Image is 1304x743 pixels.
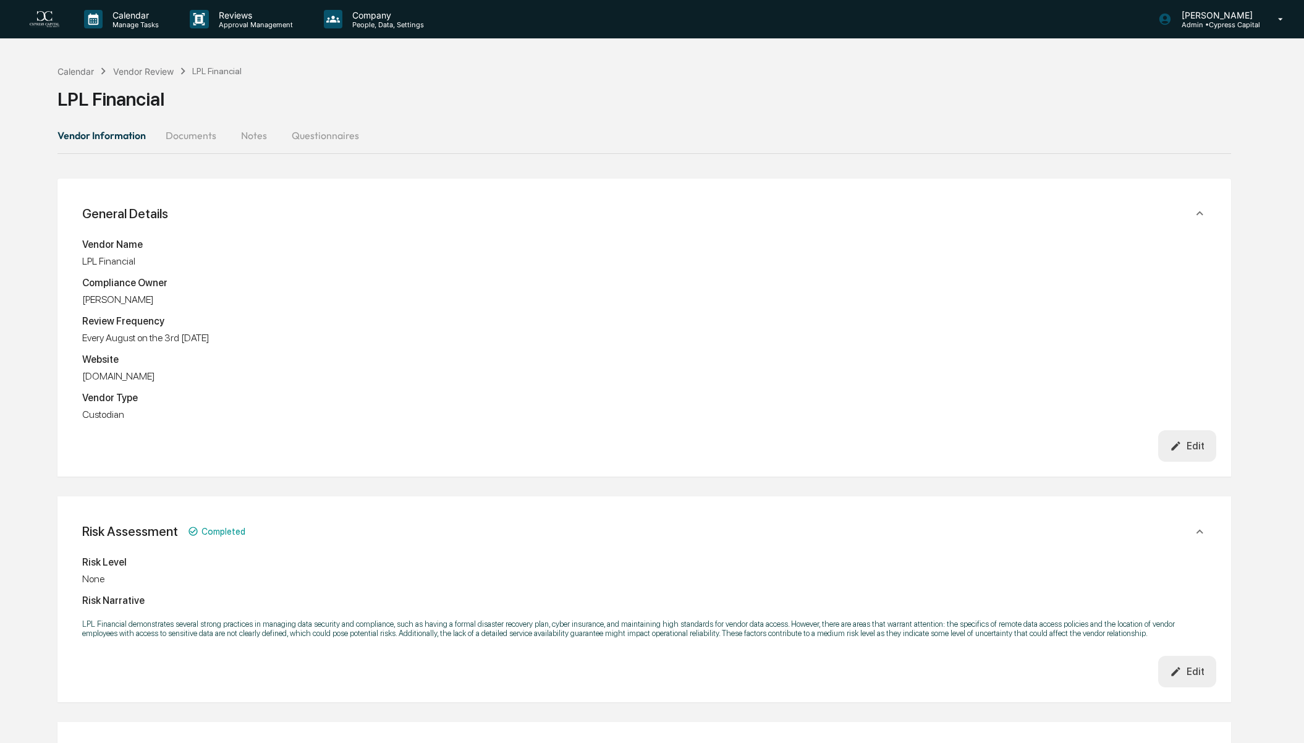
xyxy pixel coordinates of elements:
[82,239,1206,250] div: Vendor Name
[82,255,1206,267] div: LPL Financial
[1172,20,1260,29] p: Admin • Cypress Capital
[282,121,369,150] button: Questionnaires
[1170,666,1205,677] div: Edit
[82,524,178,539] div: Risk Assessment
[113,66,174,77] div: Vendor Review
[82,206,168,221] div: General Details
[209,10,299,20] p: Reviews
[57,121,156,150] button: Vendor Information
[57,88,1231,110] div: LPL Financial
[342,10,430,20] p: Company
[1172,10,1260,20] p: [PERSON_NAME]
[226,121,282,150] button: Notes
[72,193,1216,234] div: General Details
[342,20,430,29] p: People, Data, Settings
[30,11,59,28] img: logo
[82,392,1206,404] div: Vendor Type
[57,66,94,77] div: Calendar
[156,121,226,150] button: Documents
[1158,656,1217,687] button: Edit
[192,66,242,76] div: LPL Financial
[72,234,1216,462] div: General Details
[57,121,1231,150] div: secondary tabs example
[82,556,1206,568] div: Risk Level
[82,277,1206,289] div: Compliance Owner
[82,370,1206,382] div: [DOMAIN_NAME]
[82,315,1206,327] div: Review Frequency
[72,551,1216,687] div: General Details
[209,20,299,29] p: Approval Management
[82,354,1206,365] div: Website
[1170,440,1205,452] div: Edit
[103,10,165,20] p: Calendar
[82,573,1206,585] div: None
[201,526,245,537] span: Completed
[82,294,1206,305] div: [PERSON_NAME]
[1158,430,1217,462] button: Edit
[82,409,1206,420] div: Custodian
[103,20,165,29] p: Manage Tasks
[82,332,1206,344] div: Every August on the 3rd [DATE]
[82,595,1206,606] div: Risk Narrative
[82,619,1206,638] p: LPL Financial demonstrates several strong practices in managing data security and compliance, suc...
[72,511,1216,551] div: Risk AssessmentCompleted
[1264,702,1298,736] iframe: Open customer support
